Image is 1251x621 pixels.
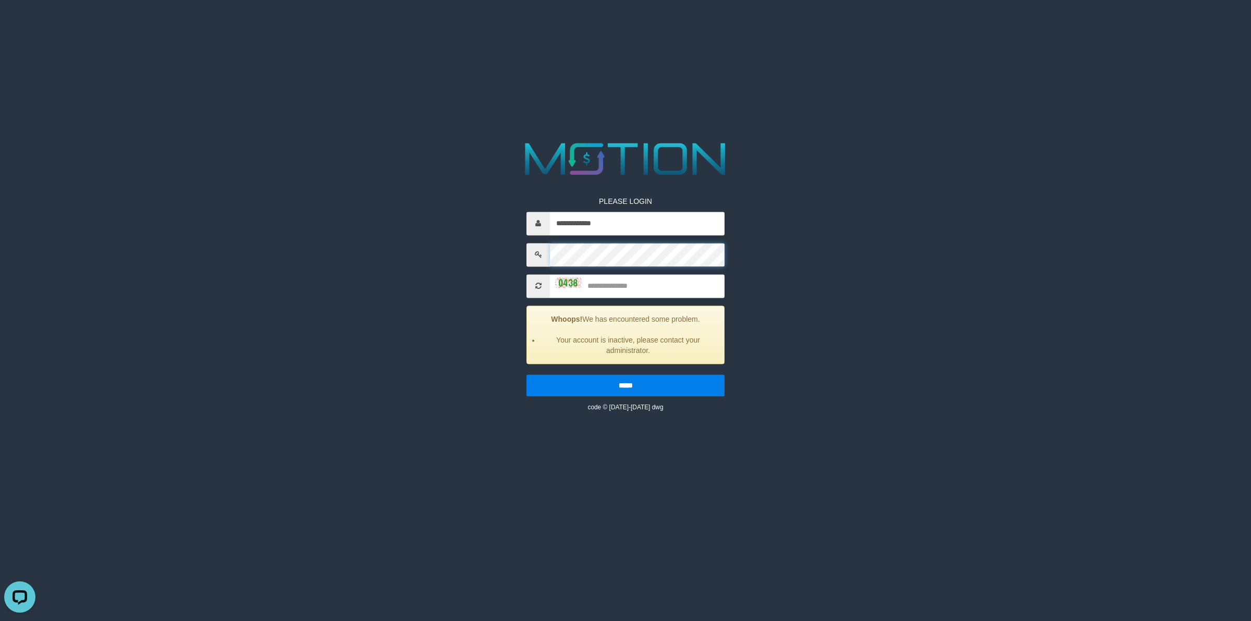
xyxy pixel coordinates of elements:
p: PLEASE LOGIN [526,196,725,206]
strong: Whoops! [551,315,582,323]
div: We has encountered some problem. [526,306,725,364]
button: Open LiveChat chat widget [4,4,35,35]
small: code © [DATE]-[DATE] dwg [587,404,663,411]
img: MOTION_logo.png [516,137,735,180]
img: captcha [555,277,581,288]
li: Your account is inactive, please contact your administrator. [540,335,716,356]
